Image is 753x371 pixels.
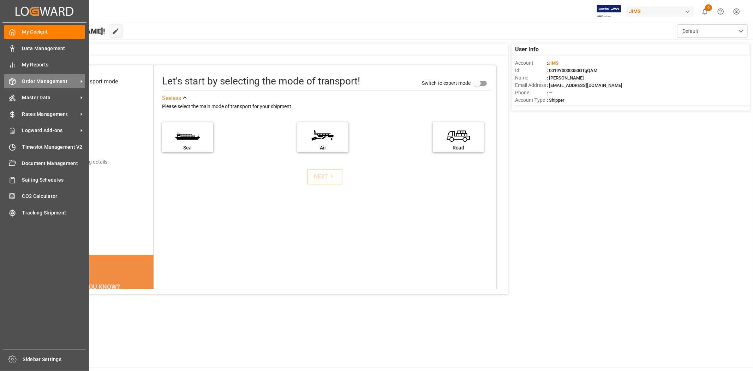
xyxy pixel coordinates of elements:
a: Document Management [4,157,85,170]
span: : 0019Y0000050OTgQAM [547,68,597,73]
div: Select transport mode [63,77,118,86]
span: Account Type [515,96,547,104]
div: Air [301,144,345,152]
button: open menu [677,24,748,38]
span: JIMS [548,60,558,66]
span: Account [515,59,547,67]
a: Tracking Shipment [4,206,85,219]
span: Id [515,67,547,74]
a: Data Management [4,41,85,55]
span: Sailing Schedules [22,176,85,184]
span: Logward Add-ons [22,127,78,134]
span: Document Management [22,160,85,167]
div: Let's start by selecting the mode of transport! [162,74,360,89]
span: Rates Management [22,111,78,118]
a: CO2 Calculator [4,189,85,203]
button: NEXT [307,169,342,184]
a: Sailing Schedules [4,173,85,187]
span: User Info [515,45,539,54]
span: Sidebar Settings [23,356,86,363]
button: JIMS [626,5,697,18]
div: JIMS [626,6,694,17]
span: 6 [705,4,712,11]
div: Sea [166,144,210,152]
span: : — [547,90,552,95]
span: Tracking Shipment [22,209,85,217]
a: My Reports [4,58,85,72]
button: Help Center [713,4,729,19]
span: Name [515,74,547,82]
span: Phone [515,89,547,96]
span: CO2 Calculator [22,193,85,200]
a: My Cockpit [4,25,85,39]
span: Hello [PERSON_NAME]! [29,24,105,38]
div: NEXT [314,172,335,181]
span: Timeslot Management V2 [22,143,85,151]
span: : Shipper [547,98,564,103]
div: DID YOU KNOW? [40,279,154,294]
a: Timeslot Management V2 [4,140,85,154]
span: My Reports [22,61,85,69]
div: Road [436,144,480,152]
img: Exertis%20JAM%20-%20Email%20Logo.jpg_1722504956.jpg [597,5,621,18]
span: Master Data [22,94,78,101]
span: Order Management [22,78,78,85]
div: See less [162,94,181,102]
span: My Cockpit [22,28,85,36]
span: Data Management [22,45,85,52]
span: Switch to expert mode [422,80,471,86]
button: show 6 new notifications [697,4,713,19]
span: : [EMAIL_ADDRESS][DOMAIN_NAME] [547,83,622,88]
span: : [547,60,558,66]
span: Email Address [515,82,547,89]
div: Please select the main mode of transport for your shipment. [162,102,491,111]
span: Default [682,28,698,35]
span: : [PERSON_NAME] [547,75,584,81]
